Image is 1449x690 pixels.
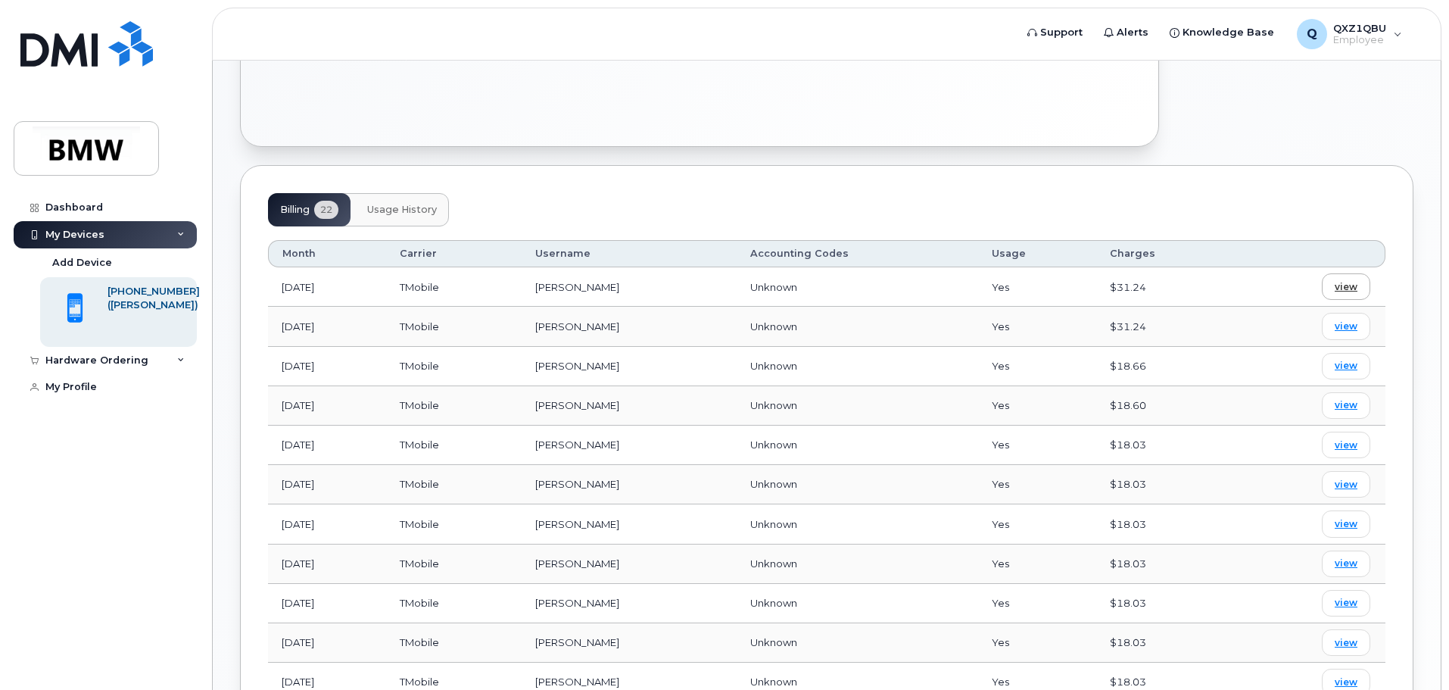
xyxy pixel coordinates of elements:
[1335,596,1357,610] span: view
[750,399,797,411] span: Unknown
[522,347,736,386] td: [PERSON_NAME]
[978,386,1096,426] td: Yes
[522,545,736,584] td: [PERSON_NAME]
[1110,280,1223,295] div: $31.24
[978,267,1096,307] td: Yes
[1017,17,1093,48] a: Support
[750,320,797,333] span: Unknown
[1110,398,1223,413] div: $18.60
[750,597,797,609] span: Unknown
[386,267,522,307] td: TMobile
[522,307,736,346] td: [PERSON_NAME]
[750,281,797,293] span: Unknown
[750,360,797,372] span: Unknown
[978,426,1096,465] td: Yes
[1159,17,1285,48] a: Knowledge Base
[1322,471,1370,498] a: view
[268,240,386,267] th: Month
[386,386,522,426] td: TMobile
[1110,477,1223,492] div: $18.03
[522,240,736,267] th: Username
[1335,517,1357,531] span: view
[1335,676,1357,689] span: view
[268,584,386,623] td: [DATE]
[522,623,736,663] td: [PERSON_NAME]
[1307,25,1317,43] span: Q
[386,240,522,267] th: Carrier
[522,584,736,623] td: [PERSON_NAME]
[1322,551,1370,577] a: view
[386,504,522,544] td: TMobile
[1322,432,1370,458] a: view
[522,267,736,307] td: [PERSON_NAME]
[978,584,1096,623] td: Yes
[1183,25,1274,40] span: Knowledge Base
[1333,34,1386,46] span: Employee
[1110,635,1223,650] div: $18.03
[386,623,522,663] td: TMobile
[386,545,522,584] td: TMobile
[1322,392,1370,419] a: view
[750,439,797,451] span: Unknown
[401,50,556,61] span: Cost Center / WBS element
[1322,353,1370,379] a: view
[268,267,386,307] td: [DATE]
[556,50,603,61] span: Unknown
[268,386,386,426] td: [DATE]
[978,545,1096,584] td: Yes
[1110,359,1223,373] div: $18.66
[268,545,386,584] td: [DATE]
[367,204,437,216] span: Usage History
[522,504,736,544] td: [PERSON_NAME]
[386,426,522,465] td: TMobile
[268,623,386,663] td: [DATE]
[750,676,797,688] span: Unknown
[1335,280,1357,294] span: view
[750,557,797,570] span: Unknown
[1335,557,1357,570] span: view
[1110,517,1223,532] div: $18.03
[1110,596,1223,610] div: $18.03
[1117,25,1148,40] span: Alerts
[1335,439,1357,452] span: view
[750,518,797,530] span: Unknown
[978,504,1096,544] td: Yes
[1110,320,1223,334] div: $31.24
[1322,590,1370,617] a: view
[978,347,1096,386] td: Yes
[1322,273,1370,300] a: view
[522,426,736,465] td: [PERSON_NAME]
[1110,438,1223,452] div: $18.03
[1110,557,1223,571] div: $18.03
[268,347,386,386] td: [DATE]
[1322,510,1370,537] a: view
[522,465,736,504] td: [PERSON_NAME]
[386,307,522,346] td: TMobile
[386,584,522,623] td: TMobile
[522,386,736,426] td: [PERSON_NAME]
[1333,22,1386,34] span: QXZ1QBU
[1335,320,1357,333] span: view
[1335,478,1357,492] span: view
[1335,398,1357,412] span: view
[1286,19,1413,49] div: QXZ1QBU
[1096,240,1236,267] th: Charges
[750,636,797,648] span: Unknown
[978,465,1096,504] td: Yes
[1335,636,1357,650] span: view
[1093,17,1159,48] a: Alerts
[978,240,1096,267] th: Usage
[1383,624,1438,679] iframe: Messenger Launcher
[978,307,1096,346] td: Yes
[268,465,386,504] td: [DATE]
[1322,629,1370,656] a: view
[1322,313,1370,339] a: view
[750,478,797,490] span: Unknown
[737,240,979,267] th: Accounting Codes
[1040,25,1083,40] span: Support
[978,623,1096,663] td: Yes
[268,307,386,346] td: [DATE]
[386,347,522,386] td: TMobile
[1110,675,1223,689] div: $18.03
[268,426,386,465] td: [DATE]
